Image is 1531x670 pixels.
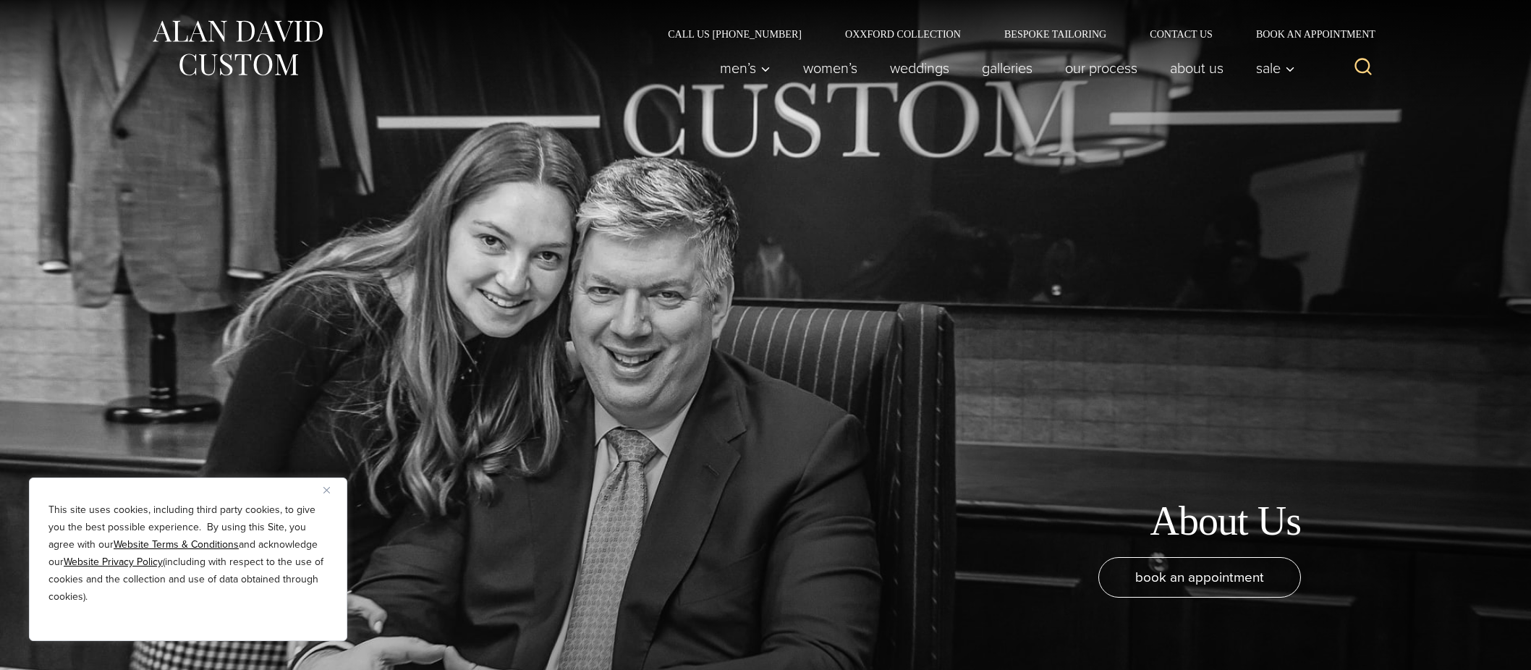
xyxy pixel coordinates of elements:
[1128,29,1234,39] a: Contact Us
[323,487,330,493] img: Close
[48,501,328,606] p: This site uses cookies, including third party cookies, to give you the best possible experience. ...
[704,54,1303,82] nav: Primary Navigation
[1135,567,1264,588] span: book an appointment
[150,16,324,80] img: Alan David Custom
[114,537,239,552] a: Website Terms & Conditions
[720,61,771,75] span: Men’s
[1049,54,1154,82] a: Our Process
[1154,54,1240,82] a: About Us
[646,29,823,39] a: Call Us [PHONE_NUMBER]
[1256,61,1295,75] span: Sale
[64,554,163,569] a: Website Privacy Policy
[966,54,1049,82] a: Galleries
[983,29,1128,39] a: Bespoke Tailoring
[1150,497,1301,546] h1: About Us
[1098,557,1301,598] a: book an appointment
[1346,51,1381,85] button: View Search Form
[1234,29,1381,39] a: Book an Appointment
[874,54,966,82] a: weddings
[823,29,983,39] a: Oxxford Collection
[787,54,874,82] a: Women’s
[646,29,1381,39] nav: Secondary Navigation
[323,481,341,499] button: Close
